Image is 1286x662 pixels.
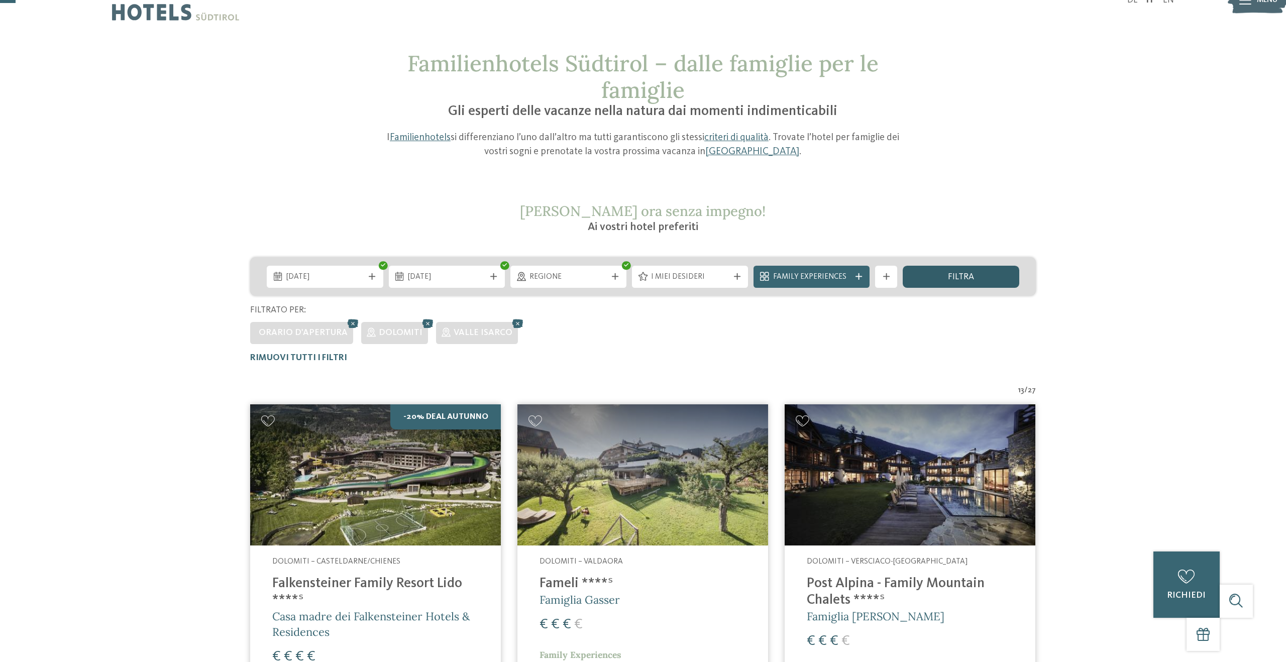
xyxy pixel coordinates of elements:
span: € [551,617,560,632]
span: Dolomiti – Versciaco-[GEOGRAPHIC_DATA] [807,558,968,566]
img: Cercate un hotel per famiglie? Qui troverete solo i migliori! [250,404,501,545]
span: € [563,617,571,632]
span: Regione [529,272,607,283]
span: € [540,617,548,632]
h4: Falkensteiner Family Resort Lido ****ˢ [272,576,479,609]
img: Cercate un hotel per famiglie? Qui troverete solo i migliori! [517,404,768,545]
span: Dolomiti – Valdaora [540,558,623,566]
span: richiedi [1167,591,1206,600]
span: Dolomiti – Casteldarne/Chienes [272,558,400,566]
span: I miei desideri [651,272,728,283]
span: 27 [1028,385,1036,396]
span: 13 [1018,385,1024,396]
a: richiedi [1153,551,1220,618]
span: Gli esperti delle vacanze nella natura dai momenti indimenticabili [448,104,837,119]
span: € [830,634,838,648]
a: criteri di qualità [704,133,769,143]
span: € [574,617,583,632]
span: Rimuovi tutti i filtri [250,354,347,362]
span: € [818,634,827,648]
span: Filtrato per: [250,306,306,314]
img: Post Alpina - Family Mountain Chalets ****ˢ [785,404,1035,545]
span: / [1024,385,1028,396]
span: [DATE] [408,272,485,283]
a: [GEOGRAPHIC_DATA] [705,147,799,157]
span: Valle Isarco [454,328,512,337]
span: Casa madre dei Falkensteiner Hotels & Residences [272,609,470,639]
span: Family Experiences [540,649,621,660]
span: [DATE] [286,272,364,283]
span: € [841,634,850,648]
p: I si differenziano l’uno dall’altro ma tutti garantiscono gli stessi . Trovate l’hotel per famigl... [380,131,906,159]
h4: Post Alpina - Family Mountain Chalets ****ˢ [807,576,1013,609]
a: Familienhotels [390,133,451,143]
span: Familienhotels Südtirol – dalle famiglie per le famiglie [407,49,879,104]
span: Famiglia Gasser [540,593,620,607]
span: [PERSON_NAME] ora senza impegno! [520,202,766,220]
span: Ai vostri hotel preferiti [588,222,698,233]
span: Famiglia [PERSON_NAME] [807,609,944,623]
span: Orario d'apertura [259,328,348,337]
span: € [807,634,815,648]
span: Dolomiti [379,328,422,337]
span: filtra [948,273,974,282]
span: Family Experiences [773,272,850,283]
